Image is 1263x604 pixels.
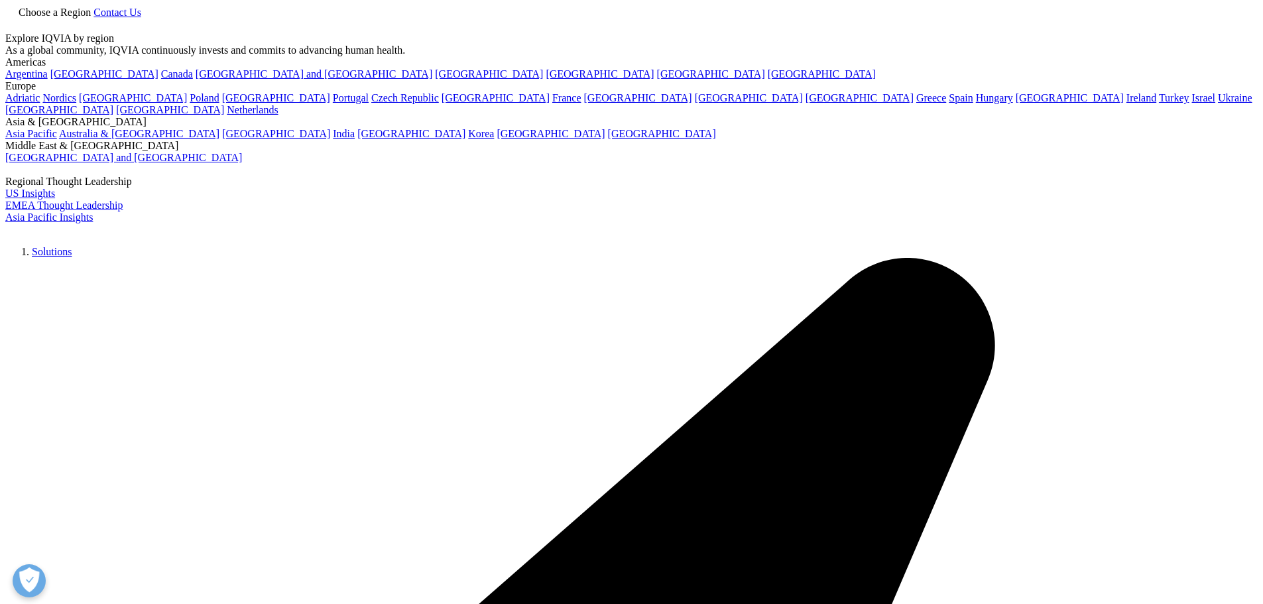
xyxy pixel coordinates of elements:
a: Canada [161,68,193,80]
a: Adriatic [5,92,40,103]
a: US Insights [5,188,55,199]
a: [GEOGRAPHIC_DATA] [50,68,158,80]
a: Portugal [333,92,369,103]
a: Contact Us [93,7,141,18]
a: Asia Pacific [5,128,57,139]
div: Middle East & [GEOGRAPHIC_DATA] [5,140,1258,152]
a: [GEOGRAPHIC_DATA] and [GEOGRAPHIC_DATA] [196,68,432,80]
a: Hungary [976,92,1013,103]
a: Poland [190,92,219,103]
a: [GEOGRAPHIC_DATA] [768,68,876,80]
a: Asia Pacific Insights [5,211,93,223]
a: Solutions [32,256,72,267]
a: [GEOGRAPHIC_DATA] [357,128,465,139]
div: Europe [5,80,1258,92]
a: [GEOGRAPHIC_DATA] [546,68,654,80]
a: Israel [1192,92,1216,103]
button: 개방형 기본 설정 [13,564,46,597]
a: [GEOGRAPHIC_DATA] [1016,92,1124,103]
a: [GEOGRAPHIC_DATA] and [GEOGRAPHIC_DATA] [5,152,242,163]
a: Netherlands [227,104,278,115]
a: [GEOGRAPHIC_DATA] [5,104,113,115]
a: Spain [949,92,973,103]
div: Americas [5,56,1258,68]
a: [GEOGRAPHIC_DATA] [79,92,187,103]
div: Asia & [GEOGRAPHIC_DATA] [5,116,1258,128]
a: [GEOGRAPHIC_DATA] [584,92,692,103]
a: [GEOGRAPHIC_DATA] [608,128,716,139]
a: Greece [916,92,946,103]
img: IQVIA Healthcare Information Technology and Pharma Clinical Research Company [5,223,111,243]
a: [GEOGRAPHIC_DATA] [497,128,605,139]
a: [GEOGRAPHIC_DATA] [222,92,330,103]
a: Czech Republic [371,92,439,103]
a: [GEOGRAPHIC_DATA] [806,92,914,103]
a: Australia & [GEOGRAPHIC_DATA] [59,128,219,139]
div: Regional Thought Leadership [5,176,1258,188]
a: [GEOGRAPHIC_DATA] [442,92,550,103]
div: As a global community, IQVIA continuously invests and commits to advancing human health. [5,44,1258,56]
a: Korea [468,128,494,139]
div: Explore IQVIA by region [5,32,1258,44]
a: Nordics [42,92,76,103]
a: [GEOGRAPHIC_DATA] [657,68,765,80]
a: EMEA Thought Leadership [5,200,123,211]
a: [GEOGRAPHIC_DATA] [695,92,803,103]
a: [GEOGRAPHIC_DATA] [435,68,543,80]
a: [GEOGRAPHIC_DATA] [222,128,330,139]
span: Choose a Region [19,7,91,18]
a: France [552,92,581,103]
a: Ukraine [1218,92,1252,103]
a: [GEOGRAPHIC_DATA] [116,104,224,115]
a: India [333,128,355,139]
a: Ireland [1126,92,1156,103]
a: Argentina [5,68,48,80]
a: Turkey [1159,92,1189,103]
